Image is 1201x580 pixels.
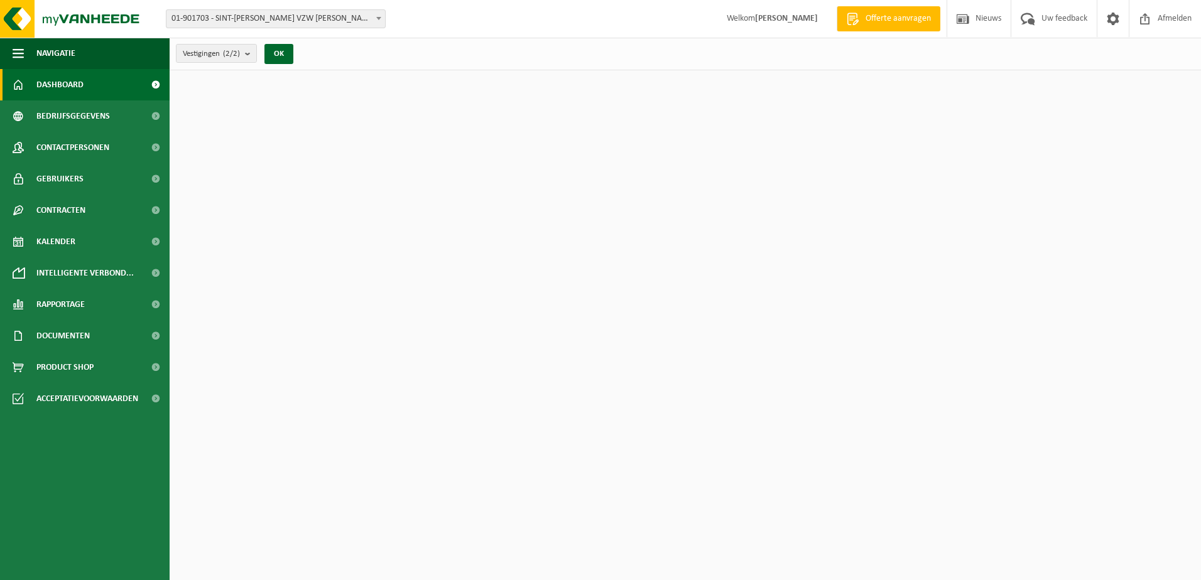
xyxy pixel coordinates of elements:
[36,38,75,69] span: Navigatie
[36,320,90,352] span: Documenten
[264,44,293,64] button: OK
[36,257,134,289] span: Intelligente verbond...
[862,13,934,25] span: Offerte aanvragen
[755,14,818,23] strong: [PERSON_NAME]
[223,50,240,58] count: (2/2)
[166,10,385,28] span: 01-901703 - SINT-JOZEF KLINIEK VZW PITTEM - PITTEM
[36,289,85,320] span: Rapportage
[166,9,386,28] span: 01-901703 - SINT-JOZEF KLINIEK VZW PITTEM - PITTEM
[36,69,84,100] span: Dashboard
[176,44,257,63] button: Vestigingen(2/2)
[36,163,84,195] span: Gebruikers
[183,45,240,63] span: Vestigingen
[36,352,94,383] span: Product Shop
[837,6,940,31] a: Offerte aanvragen
[36,195,85,226] span: Contracten
[36,226,75,257] span: Kalender
[36,100,110,132] span: Bedrijfsgegevens
[36,132,109,163] span: Contactpersonen
[36,383,138,414] span: Acceptatievoorwaarden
